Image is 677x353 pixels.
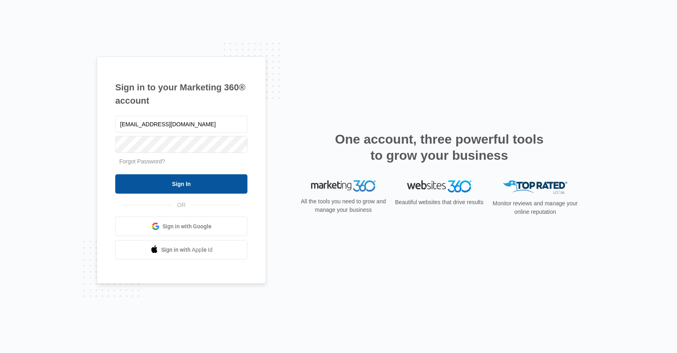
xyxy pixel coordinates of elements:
p: All the tools you need to grow and manage your business [298,197,388,214]
img: Marketing 360 [311,180,376,192]
p: Beautiful websites that drive results [394,198,484,207]
img: Top Rated Local [503,180,567,194]
a: Sign in with Apple Id [115,240,247,259]
h1: Sign in to your Marketing 360® account [115,81,247,107]
h2: One account, three powerful tools to grow your business [332,131,546,163]
a: Forgot Password? [119,158,165,165]
a: Sign in with Google [115,217,247,236]
span: Sign in with Google [162,222,212,231]
img: Websites 360 [407,180,471,192]
p: Monitor reviews and manage your online reputation [490,199,580,216]
span: Sign in with Apple Id [161,246,213,254]
input: Sign In [115,174,247,194]
span: OR [172,201,191,209]
input: Email [115,116,247,133]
